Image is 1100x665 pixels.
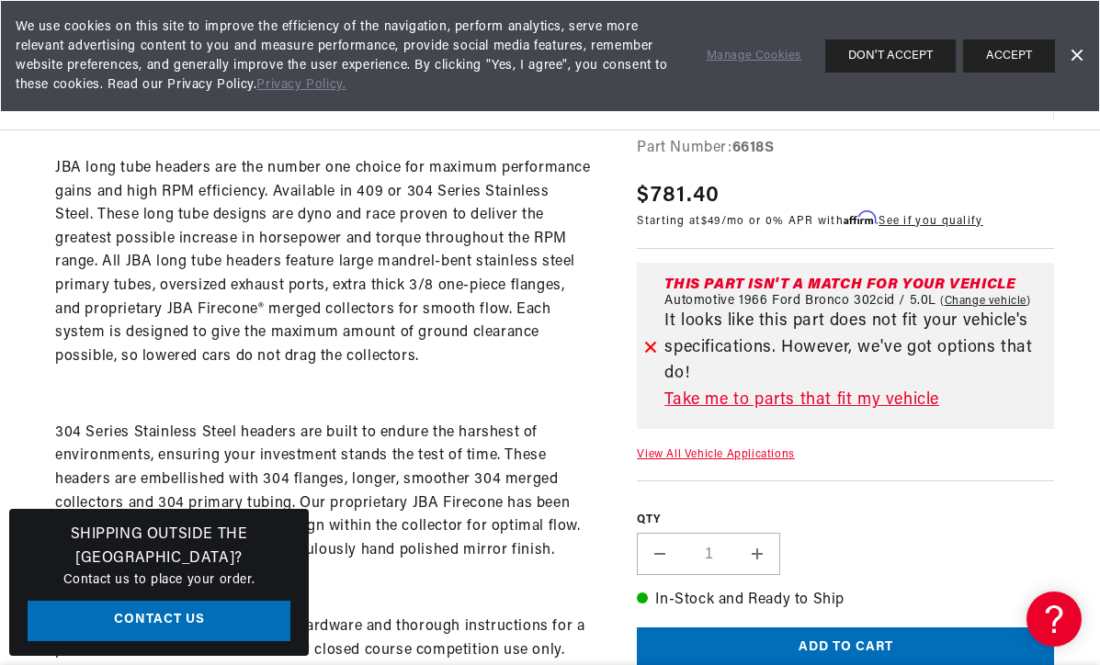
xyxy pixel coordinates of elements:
[637,137,1054,161] div: Part Number:
[732,141,775,155] strong: 6618S
[28,601,290,642] a: Contact Us
[55,422,591,563] p: 304 Series Stainless Steel headers are built to endure the harshest of environments, ensuring you...
[256,78,346,92] a: Privacy Policy.
[879,216,982,227] a: See if you qualify - Learn more about Affirm Financing (opens in modal)
[637,212,982,230] p: Starting at /mo or 0% APR with .
[940,294,1031,309] a: Change vehicle
[28,570,290,591] p: Contact us to place your order.
[637,449,794,460] a: View All Vehicle Applications
[55,157,591,368] p: JBA long tube headers are the number one choice for maximum performance gains and high RPM effici...
[664,388,1047,414] a: Take me to parts that fit my vehicle
[701,216,721,227] span: $49
[637,179,720,212] span: $781.40
[637,512,1054,527] label: QTY
[963,39,1055,73] button: ACCEPT
[844,211,876,225] span: Affirm
[637,589,1054,613] p: In-Stock and Ready to Ship
[664,294,936,309] span: Automotive 1966 Ford Bronco 302cid / 5.0L
[55,615,591,662] p: Each system includes high quality hardware and thorough instructions for a professional no-leak i...
[664,309,1047,388] p: It looks like this part does not fit your vehicle's specifications. However, we've got options th...
[664,277,1047,292] div: This part isn't a match for your vehicle
[28,524,290,570] h3: Shipping Outside the [GEOGRAPHIC_DATA]?
[16,17,681,95] span: We use cookies on this site to improve the efficiency of the navigation, perform analytics, serve...
[1062,42,1090,70] a: Dismiss Banner
[825,39,956,73] button: DON'T ACCEPT
[707,47,801,66] a: Manage Cookies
